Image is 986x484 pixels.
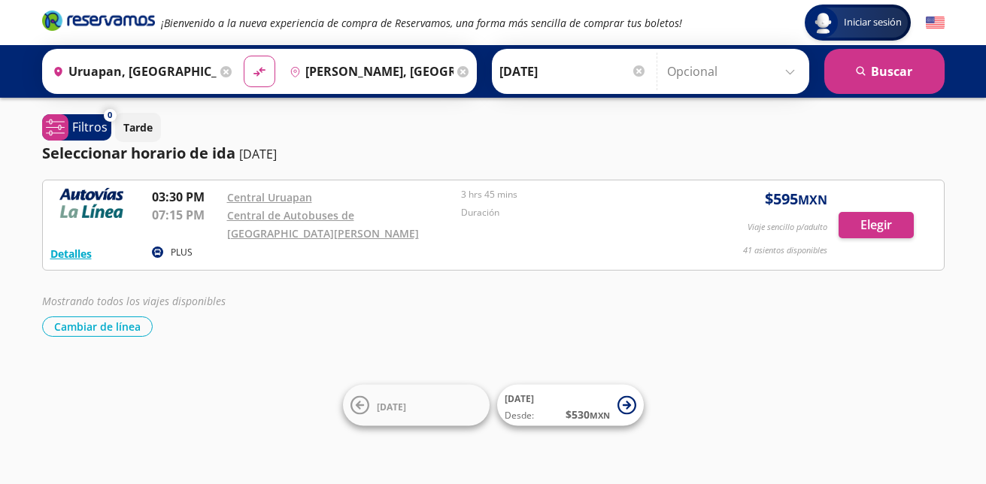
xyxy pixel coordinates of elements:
[566,407,610,422] span: $ 530
[115,113,161,142] button: Tarde
[926,14,945,32] button: English
[42,114,111,141] button: 0Filtros
[152,188,220,206] p: 03:30 PM
[798,192,827,208] small: MXN
[590,410,610,421] small: MXN
[461,206,688,219] p: Duración
[499,53,647,90] input: Elegir Fecha
[839,212,914,238] button: Elegir
[461,188,688,201] p: 3 hrs 45 mins
[227,208,419,240] a: Central de Autobuses de [GEOGRAPHIC_DATA][PERSON_NAME]
[667,53,802,90] input: Opcional
[505,409,534,422] span: Desde:
[748,221,827,234] p: Viaje sencillo p/adulto
[42,9,155,36] a: Brand Logo
[123,119,153,135] p: Tarde
[42,316,153,337] button: Cambiar de línea
[50,246,92,262] button: Detalles
[47,53,217,90] input: Buscar Origen
[743,244,827,257] p: 41 asientos disponibles
[824,49,945,94] button: Buscar
[152,206,220,224] p: 07:15 PM
[377,400,406,413] span: [DATE]
[284,53,454,90] input: Buscar Destino
[72,118,108,136] p: Filtros
[505,392,534,405] span: [DATE]
[239,145,277,163] p: [DATE]
[171,246,193,259] p: PLUS
[161,16,682,30] em: ¡Bienvenido a la nueva experiencia de compra de Reservamos, una forma más sencilla de comprar tus...
[343,385,490,426] button: [DATE]
[227,190,312,204] a: Central Uruapan
[42,294,226,308] em: Mostrando todos los viajes disponibles
[42,142,235,165] p: Seleccionar horario de ida
[838,15,908,30] span: Iniciar sesión
[765,188,827,210] span: $ 595
[50,188,133,218] img: RESERVAMOS
[42,9,155,32] i: Brand Logo
[108,109,112,122] span: 0
[497,385,644,426] button: [DATE]Desde:$530MXN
